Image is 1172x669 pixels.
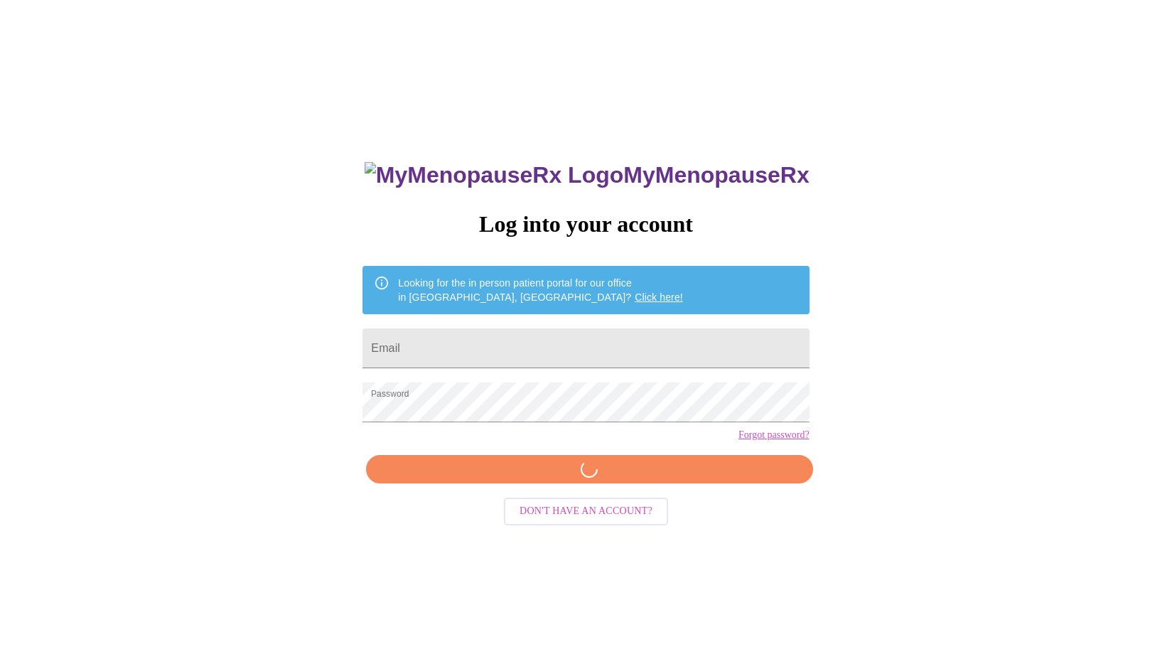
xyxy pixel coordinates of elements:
[635,291,683,303] a: Click here!
[738,429,810,441] a: Forgot password?
[500,504,672,516] a: Don't have an account?
[504,498,668,525] button: Don't have an account?
[362,211,809,237] h3: Log into your account
[520,503,652,520] span: Don't have an account?
[398,270,683,310] div: Looking for the in person patient portal for our office in [GEOGRAPHIC_DATA], [GEOGRAPHIC_DATA]?
[365,162,810,188] h3: MyMenopauseRx
[365,162,623,188] img: MyMenopauseRx Logo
